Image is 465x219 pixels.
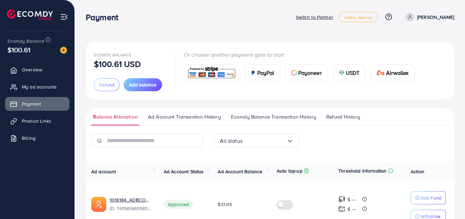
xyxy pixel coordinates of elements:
[148,113,221,121] span: Ad Account Transaction History
[110,205,153,212] span: ID: 7415816655839723537
[386,69,409,77] span: Airwallex
[99,81,114,88] span: Refund
[250,70,256,76] img: card
[344,15,372,19] span: white_agency
[22,66,42,73] span: Overview
[346,69,360,77] span: USDT
[5,97,69,111] a: Payment
[8,38,44,44] span: Ecomdy Balance
[5,80,69,94] a: My ad accounts
[296,13,333,21] p: Switch to Partner
[60,47,67,54] img: image
[339,70,344,76] img: card
[286,64,328,81] a: cardPayoneer
[377,70,385,76] img: card
[60,13,68,21] img: menu
[7,10,53,20] img: logo
[94,60,141,68] p: $100.61 USD
[338,205,345,213] img: top-up amount
[421,194,441,202] p: Add Fund
[8,45,30,55] span: $100.61
[338,196,345,203] img: top-up amount
[93,113,138,121] span: Balance Allocation
[218,168,262,175] span: Ad Account Balance
[91,197,106,212] img: ic-ads-acc.e4c84228.svg
[298,69,322,77] span: Payoneer
[110,196,153,212] div: <span class='underline'>1018184_ADECOM_1726629369576</span></br>7415816655839723537
[417,13,454,21] p: [PERSON_NAME]
[347,205,356,213] p: $ ---
[184,65,239,81] a: card
[291,70,297,76] img: card
[411,191,446,204] button: Add Fund
[326,113,360,121] span: Refund History
[220,136,243,146] span: All status
[22,135,36,141] span: Billing
[243,136,287,146] input: Search for option
[245,64,280,81] a: cardPayPal
[347,195,356,204] p: $ ---
[403,13,454,22] a: [PERSON_NAME]
[371,64,414,81] a: cardAirwallex
[22,100,41,107] span: Payment
[436,188,460,214] iframe: Chat
[22,83,57,90] span: My ad accounts
[22,118,51,124] span: Product Links
[86,12,124,22] h3: Payment
[184,51,420,59] p: Or choose another payment gate to start
[218,201,232,208] span: $31.05
[214,134,299,148] div: Search for option
[339,12,378,22] a: white_agency
[164,200,193,209] span: Approved
[110,196,153,203] a: 1018184_ADECOM_1726629369576
[5,63,69,77] a: Overview
[124,78,162,91] button: Add balance
[231,113,316,121] span: Ecomdy Balance Transaction History
[94,52,131,58] span: Ecomdy Balance
[187,66,237,80] img: card
[94,78,120,91] button: Refund
[277,167,302,175] p: Auto top-up
[91,168,116,175] span: Ad account
[5,131,69,145] a: Billing
[164,168,204,175] span: Ad Account Status
[5,114,69,128] a: Product Links
[338,167,386,175] p: Threshold information
[333,64,366,81] a: cardUSDT
[129,81,156,88] span: Add balance
[411,168,424,175] span: Action
[257,69,274,77] span: PayPal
